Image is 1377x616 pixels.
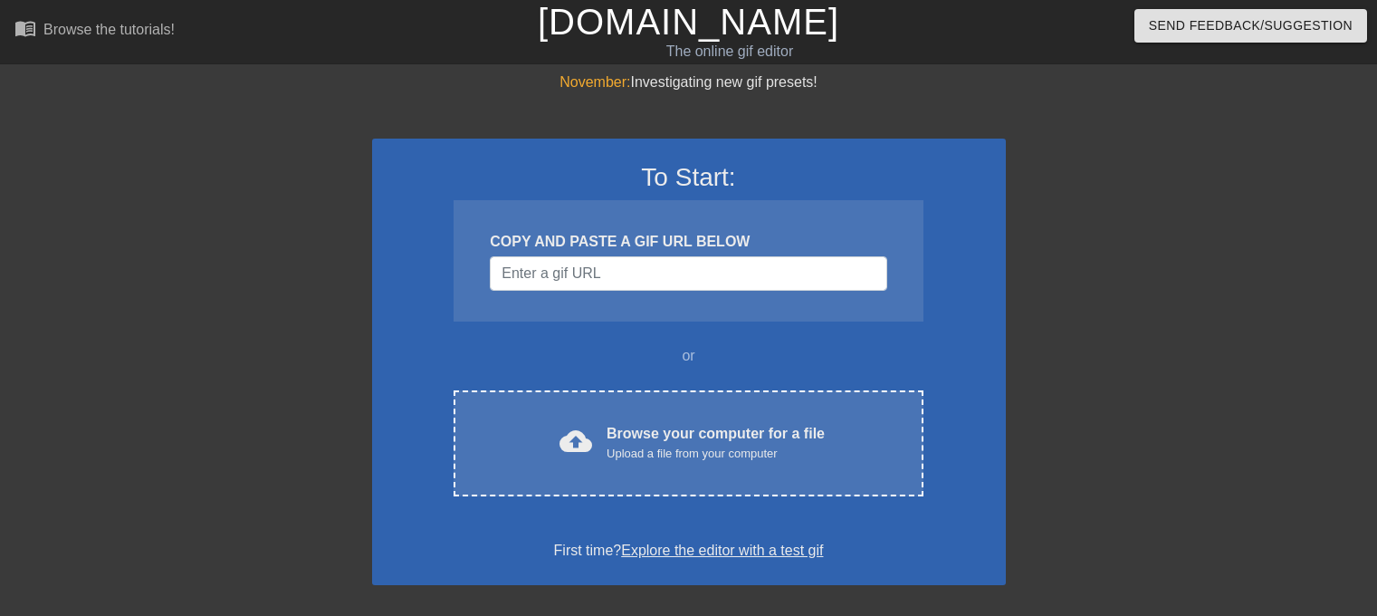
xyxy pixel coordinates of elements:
span: Send Feedback/Suggestion [1149,14,1353,37]
span: November: [559,74,630,90]
div: The online gif editor [468,41,991,63]
input: Username [490,256,886,291]
div: or [419,345,959,367]
a: [DOMAIN_NAME] [538,2,839,42]
button: Send Feedback/Suggestion [1134,9,1367,43]
div: COPY AND PASTE A GIF URL BELOW [490,231,886,253]
div: Investigating new gif presets! [372,72,1006,93]
div: Browse the tutorials! [43,22,175,37]
span: menu_book [14,17,36,39]
h3: To Start: [396,162,982,193]
span: cloud_upload [559,425,592,457]
div: Upload a file from your computer [607,445,825,463]
div: First time? [396,540,982,562]
div: Browse your computer for a file [607,423,825,463]
a: Explore the editor with a test gif [621,543,823,558]
a: Browse the tutorials! [14,17,175,45]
